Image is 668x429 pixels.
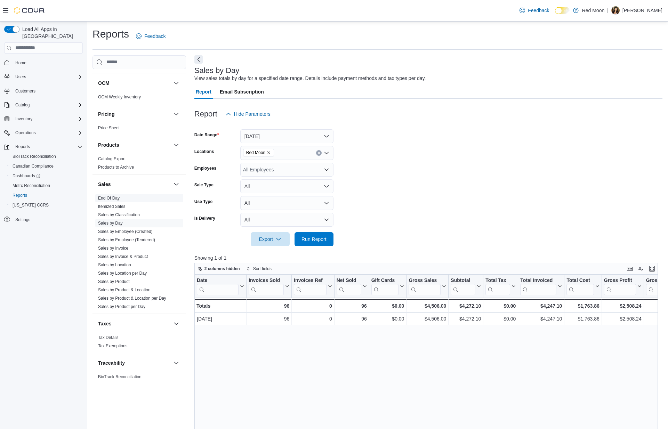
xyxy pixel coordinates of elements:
[15,217,30,222] span: Settings
[451,315,481,323] div: $4,272.10
[604,277,636,295] div: Gross Profit
[371,315,404,323] div: $0.00
[10,172,43,180] a: Dashboards
[98,156,126,161] a: Catalog Export
[409,302,446,310] div: $4,506.00
[14,7,45,14] img: Cova
[7,161,86,171] button: Canadian Compliance
[15,116,32,122] span: Inventory
[98,181,171,188] button: Sales
[409,315,446,323] div: $4,506.00
[223,107,273,121] button: Hide Parameters
[336,302,367,310] div: 96
[485,277,510,295] div: Total Tax
[7,171,86,181] a: Dashboards
[13,129,39,137] button: Operations
[197,315,244,323] div: [DATE]
[10,152,59,161] a: BioTrack Reconciliation
[98,212,140,217] a: Sales by Classification
[13,216,33,224] a: Settings
[194,254,662,261] p: Showing 1 of 1
[10,181,83,190] span: Metrc Reconciliation
[336,277,361,284] div: Net Sold
[10,191,83,200] span: Reports
[98,80,171,87] button: OCM
[98,204,126,209] a: Itemized Sales
[451,302,481,310] div: $4,272.10
[92,124,186,135] div: Pricing
[255,232,285,246] span: Export
[566,277,594,284] div: Total Cost
[246,149,265,156] span: Red Moon
[92,27,129,41] h1: Reports
[371,277,399,284] div: Gift Cards
[13,87,83,95] span: Customers
[172,79,180,87] button: OCM
[626,265,634,273] button: Keyboard shortcuts
[566,302,599,310] div: $1,763.86
[98,288,151,292] a: Sales by Product & Location
[451,277,481,295] button: Subtotal
[10,152,83,161] span: BioTrack Reconciliation
[604,277,636,284] div: Gross Profit
[13,101,32,109] button: Catalog
[371,277,399,295] div: Gift Card Sales
[194,75,426,82] div: View sales totals by day for a specified date range. Details include payment methods and tax type...
[13,193,27,198] span: Reports
[1,142,86,152] button: Reports
[98,165,134,170] a: Products to Archive
[98,196,120,201] a: End Of Day
[13,115,83,123] span: Inventory
[7,181,86,191] button: Metrc Reconciliation
[1,214,86,224] button: Settings
[98,320,171,327] button: Taxes
[10,201,83,209] span: Washington CCRS
[172,319,180,328] button: Taxes
[451,277,475,295] div: Subtotal
[611,6,620,15] div: Ester Papazyan
[98,296,166,301] a: Sales by Product & Location per Day
[98,359,171,366] button: Traceability
[1,72,86,82] button: Users
[10,181,53,190] a: Metrc Reconciliation
[240,179,333,193] button: All
[15,102,30,108] span: Catalog
[172,141,180,149] button: Products
[337,315,367,323] div: 96
[15,130,36,136] span: Operations
[622,6,662,15] p: [PERSON_NAME]
[249,277,289,295] button: Invoices Sold
[15,74,26,80] span: Users
[13,73,83,81] span: Users
[98,237,155,242] a: Sales by Employee (Tendered)
[15,60,26,66] span: Home
[172,110,180,118] button: Pricing
[13,154,56,159] span: BioTrack Reconciliation
[195,265,243,273] button: 2 columns hidden
[13,59,29,67] a: Home
[98,246,128,251] a: Sales by Invoice
[485,277,516,295] button: Total Tax
[92,194,186,314] div: Sales
[98,80,110,87] h3: OCM
[13,87,38,95] a: Customers
[7,191,86,200] button: Reports
[1,58,86,68] button: Home
[98,254,148,259] a: Sales by Invoice & Product
[517,3,552,17] a: Feedback
[371,302,404,310] div: $0.00
[240,129,333,143] button: [DATE]
[249,277,284,284] div: Invoices Sold
[98,181,111,188] h3: Sales
[528,7,549,14] span: Feedback
[1,86,86,96] button: Customers
[555,7,570,14] input: Dark Mode
[98,374,142,379] a: BioTrack Reconciliation
[15,88,35,94] span: Customers
[98,229,153,234] a: Sales by Employee (Created)
[98,111,114,118] h3: Pricing
[13,73,29,81] button: Users
[485,302,516,310] div: $0.00
[98,221,123,226] a: Sales by Day
[485,315,516,323] div: $0.00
